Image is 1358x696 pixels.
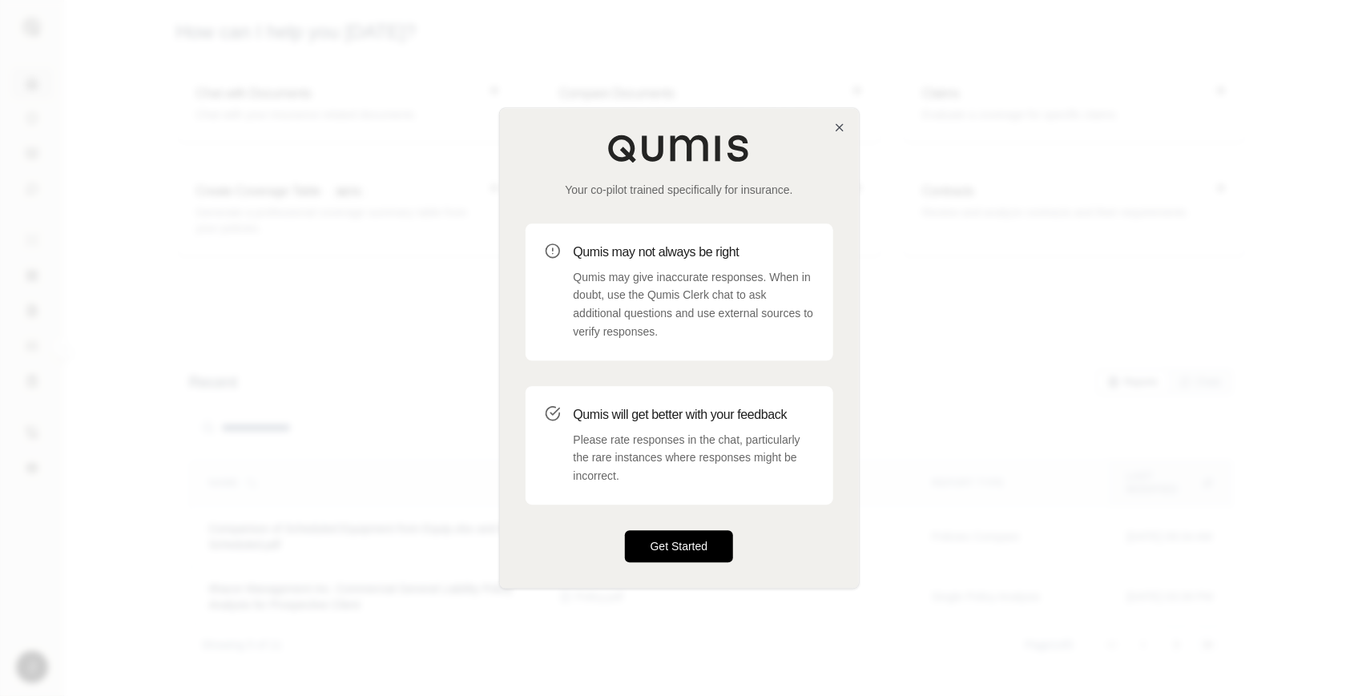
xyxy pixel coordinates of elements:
[526,182,833,198] p: Your co-pilot trained specifically for insurance.
[625,530,734,562] button: Get Started
[607,134,752,163] img: Qumis Logo
[574,431,814,485] p: Please rate responses in the chat, particularly the rare instances where responses might be incor...
[574,243,814,262] h3: Qumis may not always be right
[574,268,814,341] p: Qumis may give inaccurate responses. When in doubt, use the Qumis Clerk chat to ask additional qu...
[574,405,814,424] h3: Qumis will get better with your feedback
